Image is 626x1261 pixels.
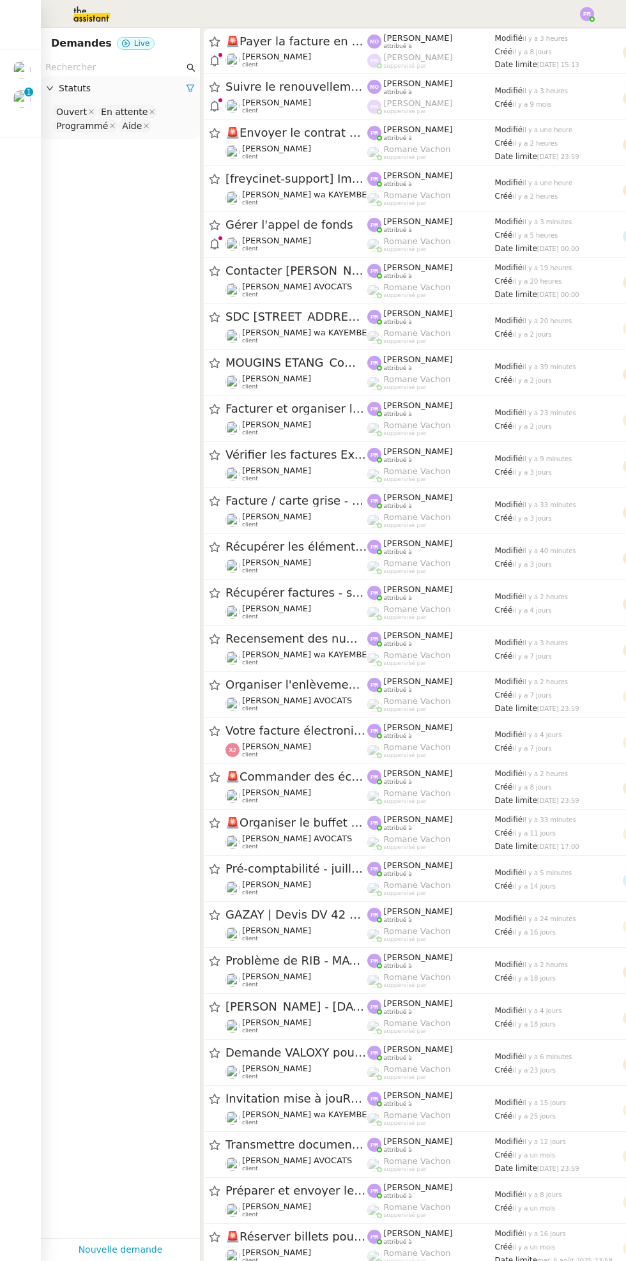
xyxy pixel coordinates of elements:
span: client [242,153,258,160]
span: il y a 3 minutes [523,218,572,225]
span: [PERSON_NAME] [242,466,311,475]
img: users%2FyQfMwtYgTqhRP2YHWHmG2s2LYaD3%2Favatar%2Fprofile-pic.png [367,606,381,620]
span: il y a 3 heures [523,88,568,95]
span: [PERSON_NAME] [242,512,311,521]
span: [PERSON_NAME] [242,558,311,567]
span: [PERSON_NAME] [384,676,453,686]
img: users%2FfjlNmCTkLiVoA3HQjY3GA5JXGxb2%2Favatar%2Fstarofservice_97480retdsc0392.png [225,53,240,67]
app-user-label: attribué à [367,217,495,233]
span: [DATE] 00:00 [537,291,579,298]
img: users%2FfjlNmCTkLiVoA3HQjY3GA5JXGxb2%2Favatar%2Fstarofservice_97480retdsc0392.png [225,513,240,527]
img: users%2FyQfMwtYgTqhRP2YHWHmG2s2LYaD3%2Favatar%2Fprofile-pic.png [367,330,381,344]
span: Statuts [59,81,186,96]
span: suppervisé par [384,384,427,391]
span: il y a 7 jours [512,653,551,660]
span: [PERSON_NAME] [384,585,453,594]
span: il y a 2 heures [512,193,558,200]
app-user-label: suppervisé par [367,604,495,621]
span: client [242,705,258,712]
app-user-detailed-label: client [225,558,367,574]
app-user-detailed-label: client [225,98,367,114]
span: [PERSON_NAME] [242,742,311,751]
app-user-label: suppervisé par [367,650,495,667]
img: users%2FyQfMwtYgTqhRP2YHWHmG2s2LYaD3%2Favatar%2Fprofile-pic.png [367,146,381,160]
app-user-label: suppervisé par [367,512,495,529]
span: il y a 2 jours [512,377,551,384]
img: svg [367,724,381,738]
span: il y a 40 minutes [523,547,576,554]
app-user-label: suppervisé par [367,236,495,253]
app-user-label: suppervisé par [367,282,495,299]
span: [PERSON_NAME] [242,420,311,429]
img: svg [367,218,381,232]
app-user-detailed-label: client [225,374,367,390]
app-user-label: attribué à [367,79,495,95]
span: il y a 2 heures [512,140,558,147]
span: Romane Vachon [384,420,451,430]
app-user-label: attribué à [367,676,495,693]
span: Modifié [495,362,523,371]
span: Modifié [495,408,523,417]
span: [PERSON_NAME] wa KAYEMBE [242,190,367,199]
span: 🚨 [225,126,240,139]
span: [PERSON_NAME] [384,125,453,134]
app-user-label: attribué à [367,33,495,50]
img: svg [580,7,594,21]
span: Créé [495,231,513,240]
nz-select-item: Aide [119,119,151,132]
span: Créé [495,514,513,523]
span: Suivre le renouvellement produit Trimble [225,81,367,93]
img: users%2FutyFSk64t3XkVZvBICD9ZGkOt3Y2%2Favatar%2F51cb3b97-3a78-460b-81db-202cf2efb2f3 [225,145,240,159]
app-user-label: suppervisé par [367,98,495,115]
img: svg [367,34,381,49]
span: [PERSON_NAME] [384,309,453,318]
span: attribué à [384,273,412,280]
span: attribué à [384,43,412,50]
span: Vérifier les factures Excel [225,449,367,461]
span: [PERSON_NAME] [384,630,453,640]
span: attribué à [384,411,412,418]
span: il y a 2 jours [512,331,551,338]
app-user-detailed-label: client [225,742,367,758]
span: Recensement des numéros de vigiks [225,633,367,645]
img: svg [367,586,381,600]
span: Créé [495,376,513,385]
span: il y a 2 jours [512,423,551,430]
span: il y a 3 jours [512,515,551,522]
img: svg [367,402,381,416]
span: client [242,567,258,574]
span: Facture / carte grise - nouvelle voiture [PERSON_NAME] 2025 [225,495,367,507]
span: Modifié [495,263,523,272]
span: il y a 2 heures [523,678,568,685]
app-user-detailed-label: client [225,144,367,160]
div: Aide [122,120,142,132]
img: svg [367,100,381,114]
span: client [242,199,258,206]
app-user-detailed-label: client [225,650,367,666]
span: client [242,475,258,482]
span: il y a 3 jours [512,469,551,476]
span: client [242,245,258,252]
span: Créé [495,277,513,286]
img: users%2FfjlNmCTkLiVoA3HQjY3GA5JXGxb2%2Favatar%2Fstarofservice_97480retdsc0392.png [225,375,240,389]
div: Programmé [56,120,108,132]
span: [PERSON_NAME] [242,604,311,613]
span: suppervisé par [384,430,427,437]
span: [PERSON_NAME] [384,722,453,732]
span: il y a 3 heures [523,639,568,646]
app-user-label: suppervisé par [367,420,495,437]
span: Créé [495,744,513,753]
nz-select-item: Ouvert [53,105,96,118]
img: svg [225,743,240,757]
span: Gérer l'appel de fonds [225,219,367,231]
span: attribué à [384,365,412,372]
span: Date limite [495,704,537,713]
span: suppervisé par [384,292,427,299]
span: MOUGINS ETANG_Commande luminaires et miroirs [225,357,367,369]
span: il y a 4 jours [512,607,551,614]
app-user-label: attribué à [367,585,495,601]
app-user-label: suppervisé par [367,374,495,391]
img: users%2FyQfMwtYgTqhRP2YHWHmG2s2LYaD3%2Favatar%2Fprofile-pic.png [367,238,381,252]
span: il y a 20 heures [523,317,572,325]
span: Créé [495,560,513,569]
